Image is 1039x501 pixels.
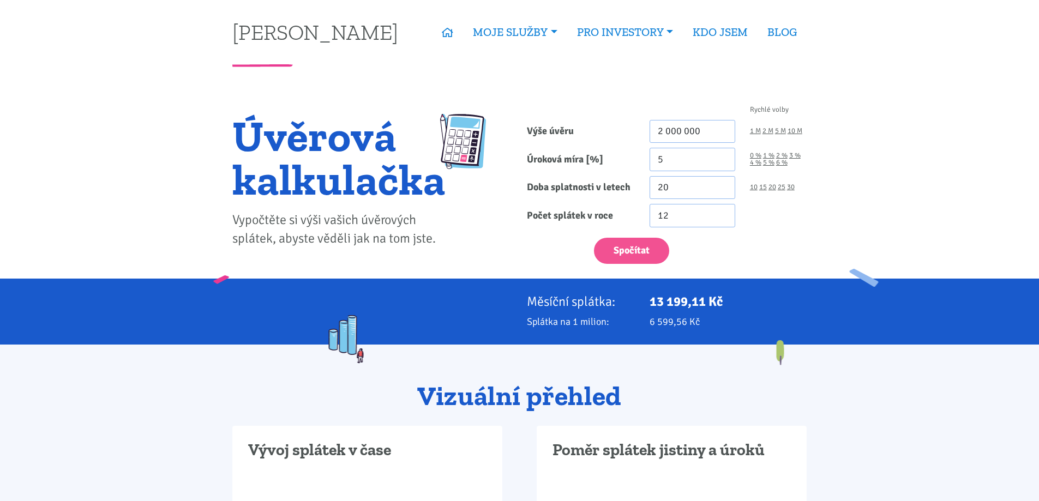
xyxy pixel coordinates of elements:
h3: Poměr splátek jistiny a úroků [552,440,791,461]
a: 5 % [763,159,774,166]
p: 13 199,11 Kč [650,294,807,309]
a: 0 % [750,152,761,159]
h2: Vizuální přehled [232,382,807,411]
a: 1 % [763,152,774,159]
a: 30 [787,184,795,191]
h1: Úvěrová kalkulačka [232,114,446,201]
a: 2 % [776,152,788,159]
a: 10 [750,184,758,191]
a: [PERSON_NAME] [232,21,398,43]
a: 5 M [775,128,786,135]
label: Úroková míra [%] [520,148,642,171]
a: 15 [759,184,767,191]
span: Rychlé volby [750,106,789,113]
a: 4 % [750,159,761,166]
a: 1 M [750,128,761,135]
h3: Vývoj splátek v čase [248,440,487,461]
p: 6 599,56 Kč [650,314,807,329]
button: Spočítat [594,238,669,264]
a: KDO JSEM [683,20,758,45]
a: 3 % [789,152,801,159]
a: MOJE SLUŽBY [463,20,567,45]
label: Počet splátek v roce [520,204,642,227]
a: 6 % [776,159,788,166]
a: 2 M [762,128,773,135]
label: Doba splatnosti v letech [520,176,642,200]
a: 10 M [788,128,802,135]
a: 25 [778,184,785,191]
p: Měsíční splátka: [527,294,635,309]
a: PRO INVESTORY [567,20,683,45]
p: Splátka na 1 milion: [527,314,635,329]
a: 20 [768,184,776,191]
a: BLOG [758,20,807,45]
label: Výše úvěru [520,120,642,143]
p: Vypočtěte si výši vašich úvěrových splátek, abyste věděli jak na tom jste. [232,211,446,248]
